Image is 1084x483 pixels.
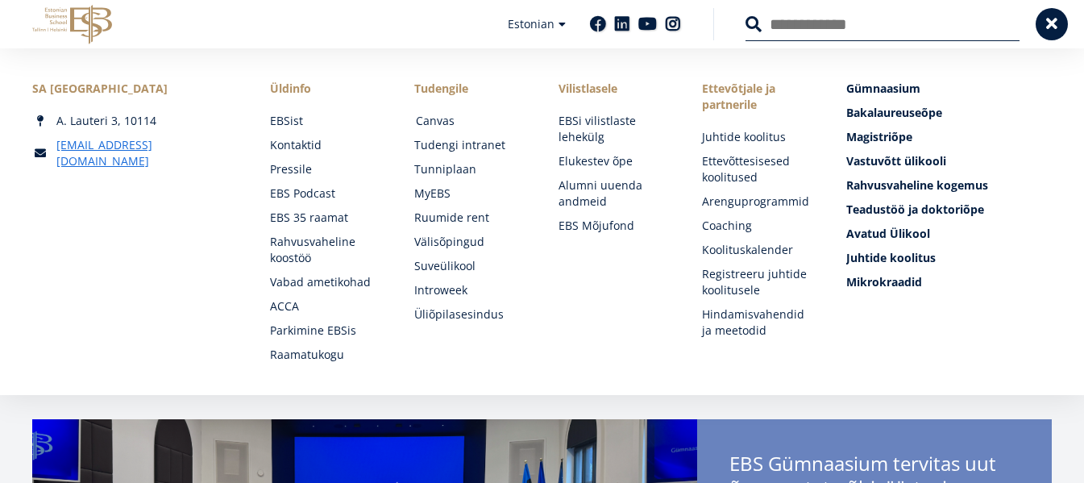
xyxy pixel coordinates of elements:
span: Teadustöö ja doktoriõpe [846,202,984,217]
span: Ettevõtjale ja partnerile [702,81,814,113]
a: Registreeru juhtide koolitusele [702,266,814,298]
a: Tunniplaan [414,161,526,177]
a: Youtube [638,16,657,32]
span: Vilistlasele [559,81,671,97]
a: Teadustöö ja doktoriõpe [846,202,1052,218]
a: Facebook [590,16,606,32]
a: Koolituskalender [702,242,814,258]
span: Üldinfo [270,81,382,97]
a: EBSi vilistlaste lehekülg [559,113,671,145]
a: Rahvusvaheline kogemus [846,177,1052,194]
span: Gümnaasium [846,81,920,96]
span: Rahvusvaheline kogemus [846,177,988,193]
a: Vastuvõtt ülikooli [846,153,1052,169]
a: Mikrokraadid [846,274,1052,290]
a: EBS 35 raamat [270,210,382,226]
span: Bakalaureuseõpe [846,105,942,120]
a: Tudengile [414,81,526,97]
a: Instagram [665,16,681,32]
span: Magistriõpe [846,129,912,144]
div: SA [GEOGRAPHIC_DATA] [32,81,238,97]
a: Coaching [702,218,814,234]
a: Avatud Ülikool [846,226,1052,242]
a: Magistriõpe [846,129,1052,145]
div: A. Lauteri 3, 10114 [32,113,238,129]
a: Arenguprogrammid [702,194,814,210]
a: Parkimine EBSis [270,323,382,339]
a: Bakalaureuseõpe [846,105,1052,121]
a: Tudengi intranet [414,137,526,153]
a: Ettevõttesisesed koolitused [702,153,814,185]
a: Rahvusvaheline koostöö [270,234,382,266]
a: EBS Podcast [270,185,382,202]
a: Hindamisvahendid ja meetodid [702,306,814,339]
a: Juhtide koolitus [846,250,1052,266]
span: Juhtide koolitus [846,250,936,265]
a: Suveülikool [414,258,526,274]
a: Välisõpingud [414,234,526,250]
a: EBSist [270,113,382,129]
a: Alumni uuenda andmeid [559,177,671,210]
a: Üliõpilasesindus [414,306,526,323]
a: Introweek [414,282,526,298]
a: Canvas [416,113,528,129]
a: ACCA [270,298,382,314]
span: Mikrokraadid [846,274,922,289]
a: [EMAIL_ADDRESS][DOMAIN_NAME] [56,137,238,169]
a: Elukestev õpe [559,153,671,169]
a: Ruumide rent [414,210,526,226]
a: Gümnaasium [846,81,1052,97]
a: Kontaktid [270,137,382,153]
a: Linkedin [614,16,630,32]
a: Raamatukogu [270,347,382,363]
a: Vabad ametikohad [270,274,382,290]
span: Avatud Ülikool [846,226,930,241]
a: Pressile [270,161,382,177]
span: Vastuvõtt ülikooli [846,153,946,169]
a: MyEBS [414,185,526,202]
a: EBS Mõjufond [559,218,671,234]
a: Juhtide koolitus [702,129,814,145]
